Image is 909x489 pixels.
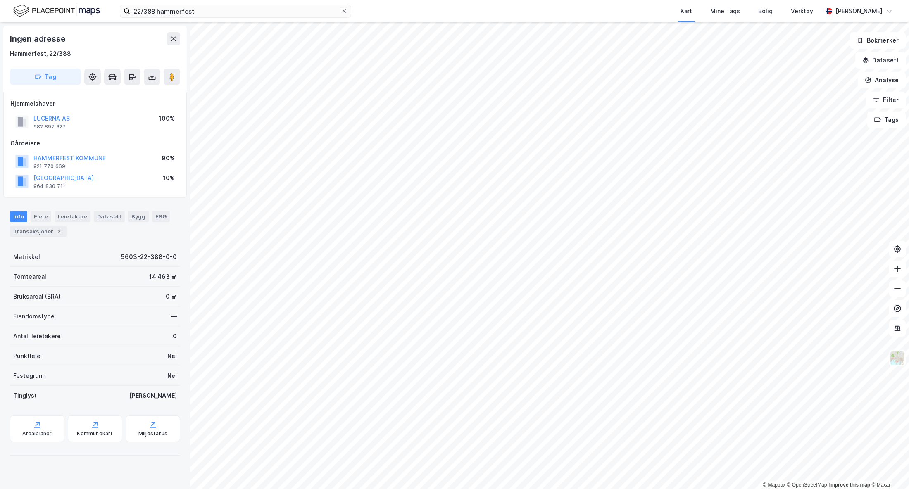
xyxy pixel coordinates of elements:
div: 982 897 327 [33,123,66,130]
button: Tag [10,69,81,85]
div: 2 [55,227,63,235]
button: Analyse [858,72,906,88]
div: Matrikkel [13,252,40,262]
div: Hjemmelshaver [10,99,180,109]
div: Festegrunn [13,371,45,381]
div: Hammerfest, 22/388 [10,49,71,59]
div: Transaksjoner [10,226,67,237]
div: Bruksareal (BRA) [13,292,61,301]
a: OpenStreetMap [787,482,827,488]
div: [PERSON_NAME] [129,391,177,401]
div: 5603-22-388-0-0 [121,252,177,262]
img: Z [890,350,905,366]
a: Mapbox [763,482,785,488]
div: 14 463 ㎡ [149,272,177,282]
div: 0 ㎡ [166,292,177,301]
div: ESG [152,211,170,222]
div: 921 770 669 [33,163,65,170]
div: Tomteareal [13,272,46,282]
img: logo.f888ab2527a4732fd821a326f86c7f29.svg [13,4,100,18]
div: Verktøy [791,6,813,16]
div: Bolig [758,6,773,16]
div: Mine Tags [710,6,740,16]
div: — [171,311,177,321]
button: Datasett [855,52,906,69]
div: Kart [681,6,692,16]
div: 90% [162,153,175,163]
button: Tags [867,112,906,128]
button: Bokmerker [850,32,906,49]
div: Info [10,211,27,222]
div: Miljøstatus [138,430,167,437]
div: Nei [167,371,177,381]
div: Nei [167,351,177,361]
div: Tinglyst [13,391,37,401]
div: Gårdeiere [10,138,180,148]
div: Arealplaner [22,430,52,437]
iframe: Chat Widget [868,449,909,489]
div: 100% [159,114,175,123]
input: Søk på adresse, matrikkel, gårdeiere, leietakere eller personer [130,5,341,17]
div: Punktleie [13,351,40,361]
div: 10% [163,173,175,183]
a: Improve this map [829,482,870,488]
div: Eiere [31,211,51,222]
div: Eiendomstype [13,311,55,321]
div: [PERSON_NAME] [835,6,883,16]
div: Leietakere [55,211,90,222]
button: Filter [866,92,906,108]
div: Datasett [94,211,125,222]
div: Kommunekart [77,430,113,437]
div: Ingen adresse [10,32,67,45]
div: 964 830 711 [33,183,65,190]
div: 0 [173,331,177,341]
div: Antall leietakere [13,331,61,341]
div: Bygg [128,211,149,222]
